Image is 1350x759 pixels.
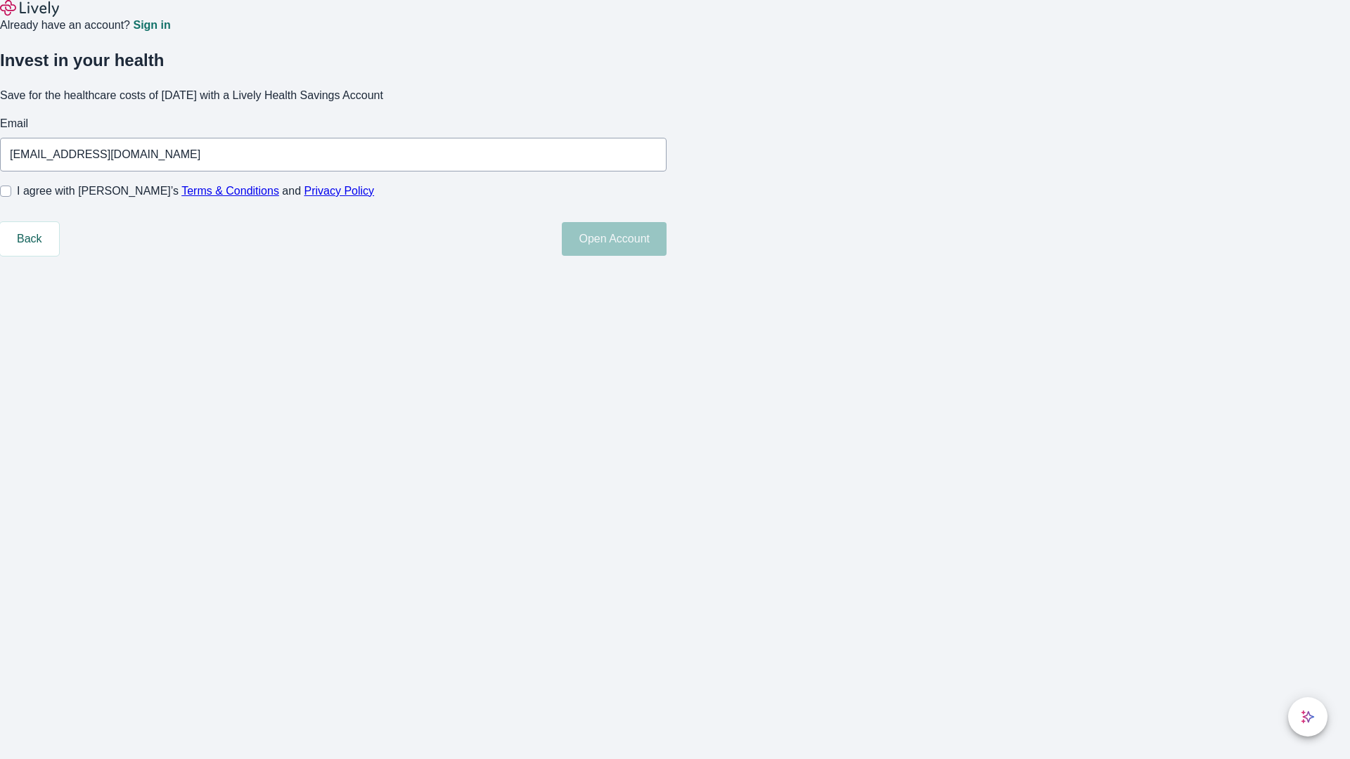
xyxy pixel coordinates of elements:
a: Terms & Conditions [181,185,279,197]
svg: Lively AI Assistant [1301,710,1315,724]
a: Sign in [133,20,170,31]
a: Privacy Policy [304,185,375,197]
span: I agree with [PERSON_NAME]’s and [17,183,374,200]
button: chat [1288,697,1327,737]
